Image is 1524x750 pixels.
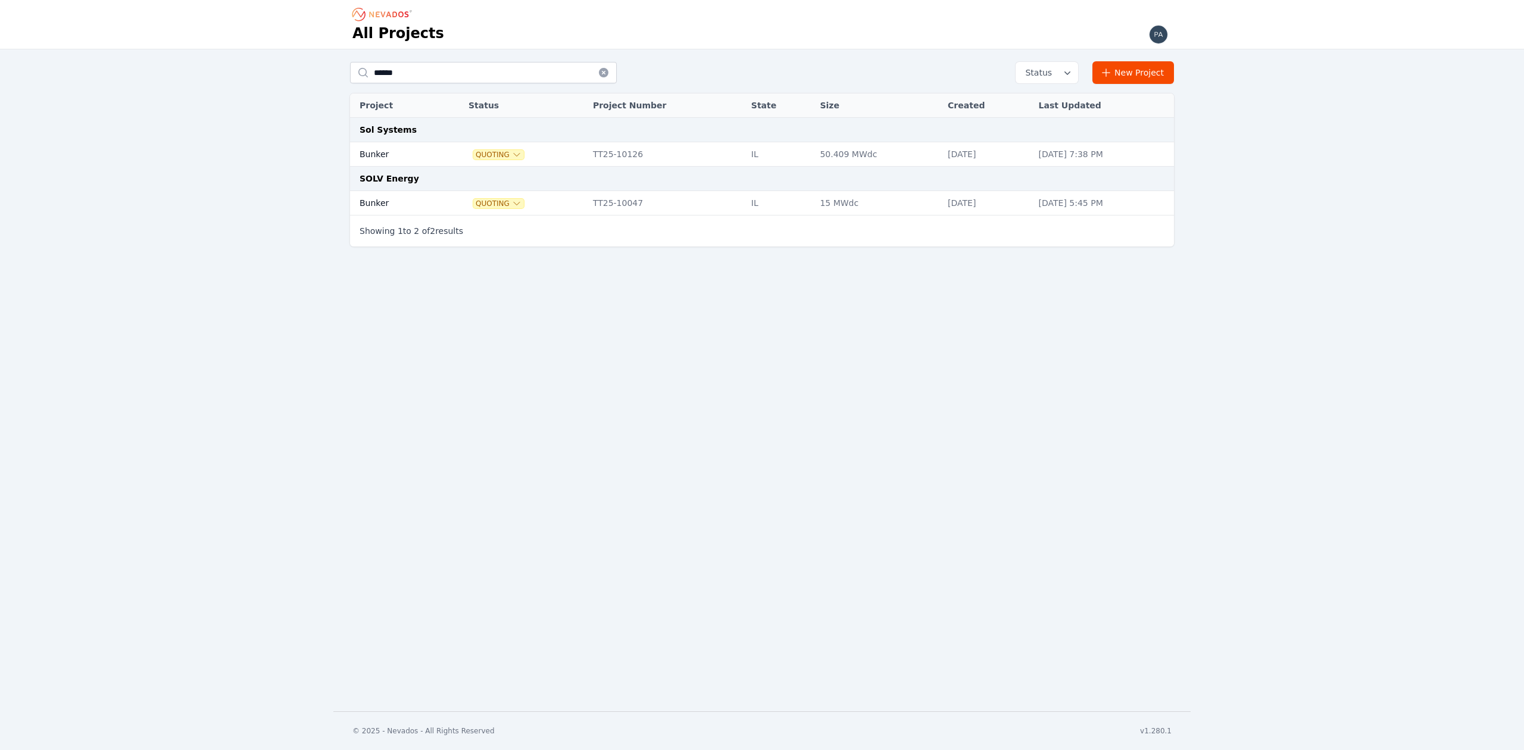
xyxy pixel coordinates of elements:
td: 15 MWdc [814,191,942,215]
img: paul.mcmillan@nevados.solar [1149,25,1168,44]
th: Size [814,93,942,118]
td: TT25-10047 [587,191,745,215]
td: Bunker [350,191,441,215]
nav: Breadcrumb [352,5,416,24]
button: Status [1016,62,1078,83]
th: Project [350,93,441,118]
span: 2 [414,226,419,236]
td: Bunker [350,142,441,167]
tr: BunkerQuotingTT25-10047IL15 MWdc[DATE][DATE] 5:45 PM [350,191,1174,215]
td: Sol Systems [350,118,1174,142]
td: [DATE] 5:45 PM [1033,191,1174,215]
p: Showing to of results [360,225,463,237]
div: © 2025 - Nevados - All Rights Reserved [352,726,495,736]
th: Project Number [587,93,745,118]
h1: All Projects [352,24,444,43]
td: IL [745,191,814,215]
a: New Project [1092,61,1174,84]
div: v1.280.1 [1140,726,1172,736]
td: [DATE] 7:38 PM [1033,142,1174,167]
span: 2 [430,226,435,236]
button: Quoting [473,199,524,208]
td: SOLV Energy [350,167,1174,191]
td: TT25-10126 [587,142,745,167]
td: [DATE] [942,142,1032,167]
th: Status [463,93,587,118]
tr: BunkerQuotingTT25-10126IL50.409 MWdc[DATE][DATE] 7:38 PM [350,142,1174,167]
td: [DATE] [942,191,1032,215]
th: State [745,93,814,118]
th: Last Updated [1033,93,1174,118]
th: Created [942,93,1032,118]
button: Quoting [473,150,524,160]
span: 1 [398,226,403,236]
td: IL [745,142,814,167]
span: Status [1020,67,1052,79]
td: 50.409 MWdc [814,142,942,167]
